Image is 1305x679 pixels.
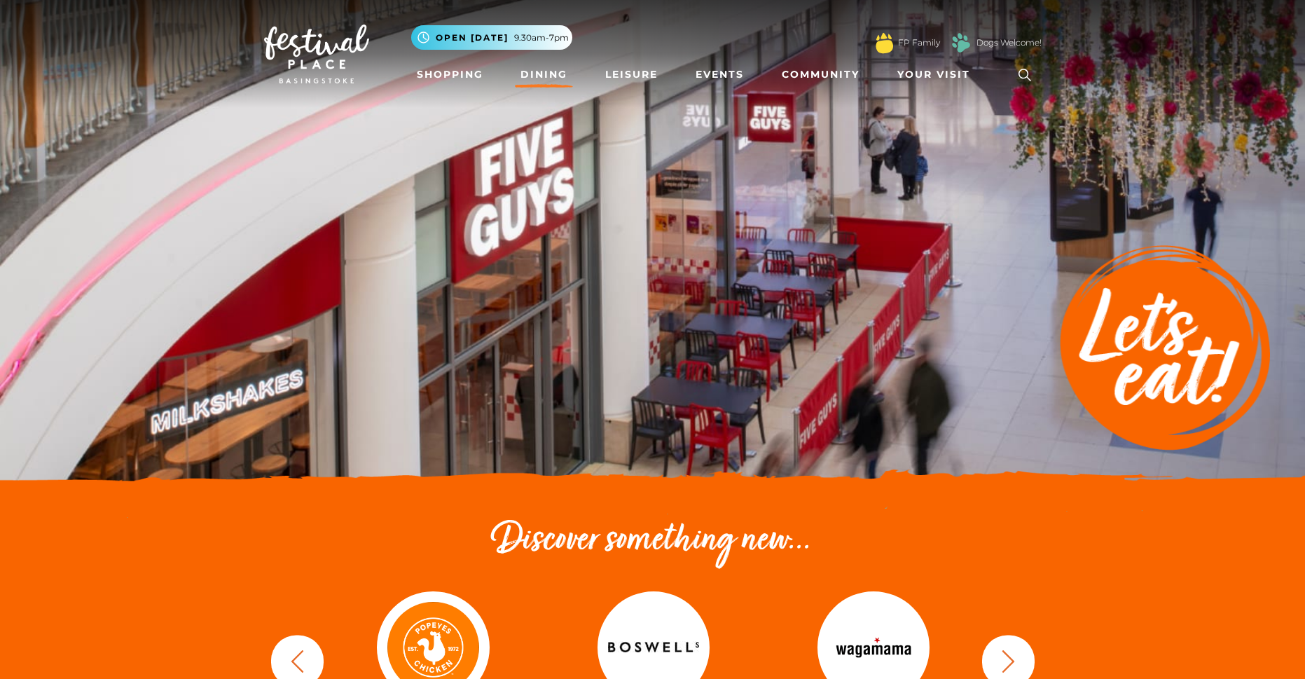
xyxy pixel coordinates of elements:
a: Community [776,62,865,88]
a: Your Visit [892,62,983,88]
a: Leisure [600,62,663,88]
span: Open [DATE] [436,32,509,44]
a: Dining [515,62,573,88]
img: Festival Place Logo [264,25,369,83]
a: Shopping [411,62,489,88]
a: Dogs Welcome! [976,36,1042,49]
a: FP Family [898,36,940,49]
a: Events [690,62,750,88]
span: 9.30am-7pm [514,32,569,44]
h2: Discover something new... [264,519,1042,563]
button: Open [DATE] 9.30am-7pm [411,25,572,50]
span: Your Visit [897,67,970,82]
